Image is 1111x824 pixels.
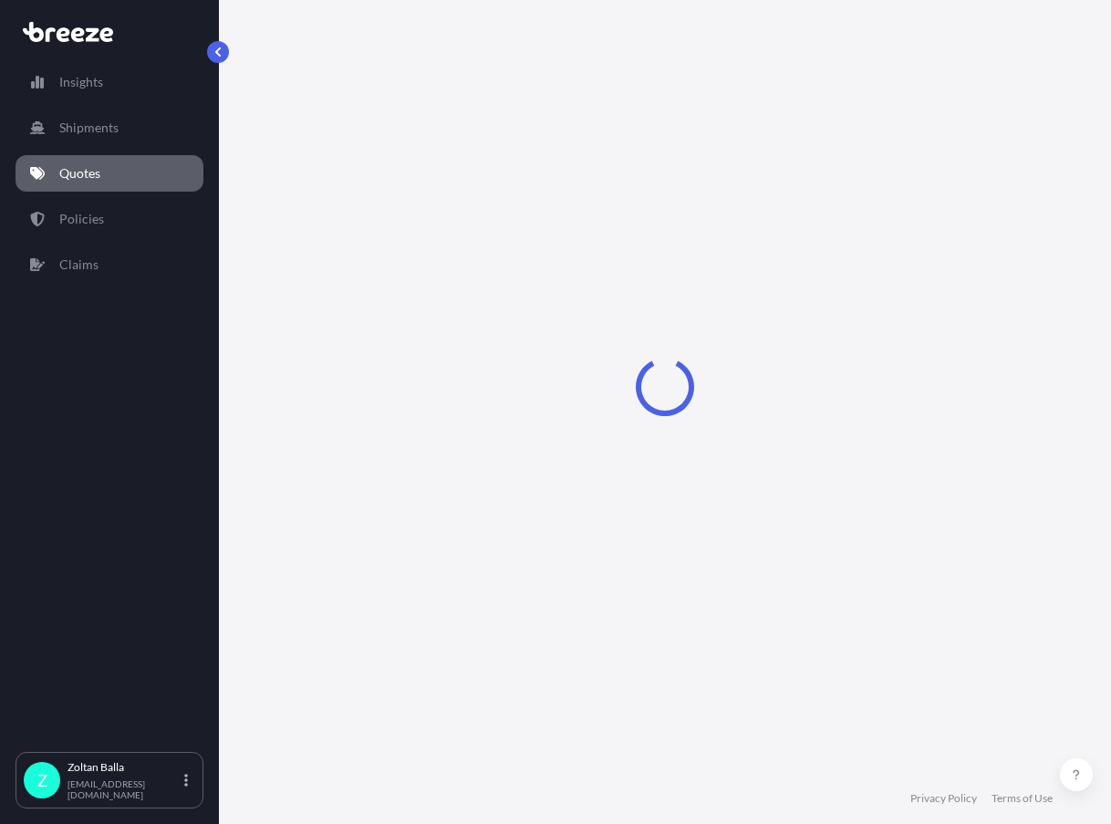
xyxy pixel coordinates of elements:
[910,791,977,806] a: Privacy Policy
[37,771,47,789] span: Z
[59,210,104,228] p: Policies
[16,155,203,192] a: Quotes
[992,791,1053,806] a: Terms of Use
[59,164,100,183] p: Quotes
[16,246,203,283] a: Claims
[59,73,103,91] p: Insights
[67,778,181,800] p: [EMAIL_ADDRESS][DOMAIN_NAME]
[16,201,203,237] a: Policies
[59,119,119,137] p: Shipments
[59,256,99,274] p: Claims
[16,64,203,100] a: Insights
[16,110,203,146] a: Shipments
[67,760,181,775] p: Zoltan Balla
